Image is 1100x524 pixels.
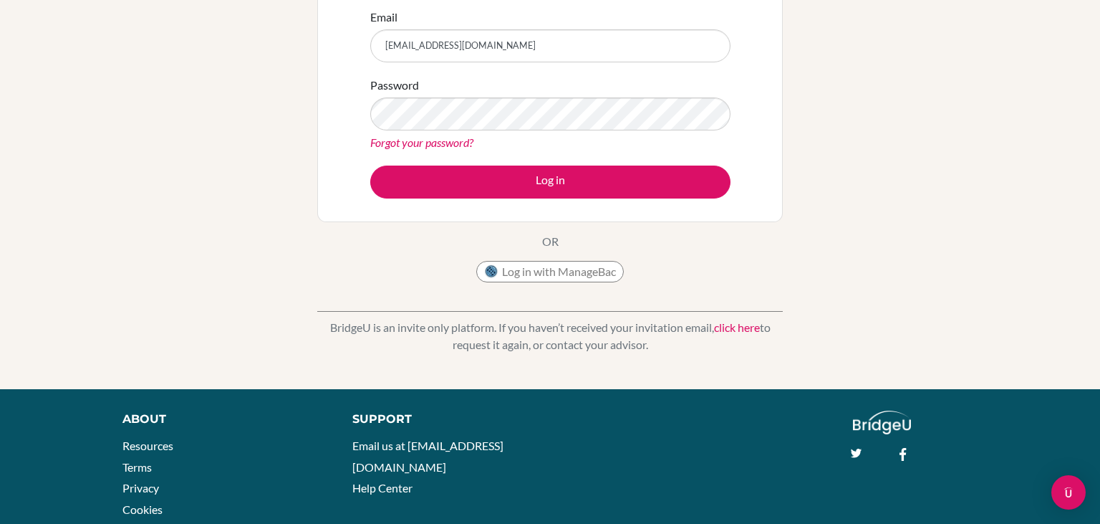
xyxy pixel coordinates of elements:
a: Terms [122,460,152,474]
p: BridgeU is an invite only platform. If you haven’t received your invitation email, to request it ... [317,319,783,353]
a: click here [714,320,760,334]
a: Email us at [EMAIL_ADDRESS][DOMAIN_NAME] [352,439,503,474]
img: logo_white@2x-f4f0deed5e89b7ecb1c2cc34c3e3d731f90f0f143d5ea2071677605dd97b5244.png [853,411,911,434]
div: About [122,411,320,428]
button: Log in [370,166,730,199]
a: Resources [122,439,173,452]
div: Support [352,411,535,428]
a: Help Center [352,481,412,495]
label: Email [370,9,397,26]
p: OR [542,233,559,250]
label: Password [370,77,419,94]
a: Cookies [122,502,163,516]
div: Open Intercom Messenger [1051,475,1086,510]
button: Log in with ManageBac [476,261,624,282]
a: Privacy [122,481,159,495]
a: Forgot your password? [370,135,473,149]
